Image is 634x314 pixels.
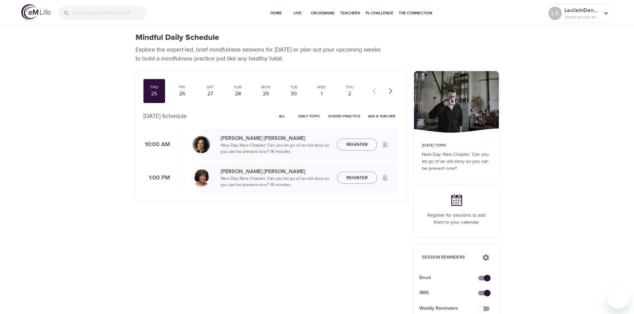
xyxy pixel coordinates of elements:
span: Register [346,141,368,149]
p: New Day, New Chapter: Can you let go of an old story so you can be present now? [422,151,491,172]
span: Daily Topic [298,113,320,119]
div: Sat [202,84,218,90]
span: All [274,113,290,119]
img: Ninette_Hupp-min.jpg [193,136,210,153]
button: Register [337,139,377,151]
p: Session Reminders [422,254,476,261]
div: 2 [341,90,358,98]
p: [PERSON_NAME] [PERSON_NAME] [221,134,332,142]
iframe: Button to launch messaging window [607,287,629,309]
div: 29 [258,90,274,98]
div: Thu [146,84,163,90]
div: Tue [286,84,302,90]
img: logo [21,4,51,20]
div: Sun [230,84,246,90]
p: 35904 Mindful Minutes [564,14,600,20]
p: Explore the expert-led, brief mindfulness sessions for [DATE] or plan out your upcoming weeks to ... [135,45,385,63]
span: Register [346,174,368,182]
span: The Connection [399,10,432,17]
span: Email [419,274,483,281]
div: Fri [174,84,190,90]
div: Mon [258,84,274,90]
span: Home [268,10,284,17]
p: New Day, New Chapter: Can you let go of an old story so you can be present now? · 14 minutes [221,142,332,155]
span: SMS [419,289,483,296]
div: 27 [202,90,218,98]
span: Weekly Reminders [419,305,483,312]
div: LS [548,7,562,20]
span: On-Demand [311,10,335,17]
div: Thu [341,84,358,90]
button: Guided Practice [325,111,363,121]
p: 10:00 AM [143,140,170,149]
div: Wed [314,84,330,90]
button: Register [337,172,377,184]
p: [PERSON_NAME] [PERSON_NAME] [221,167,332,175]
span: 1% Challenge [365,10,393,17]
button: Daily Topic [296,111,323,121]
p: New Day, New Chapter: Can you let go of an old story so you can be present now? · 14 minutes [221,175,332,188]
img: Janet_Jackson-min.jpg [193,169,210,186]
div: 30 [286,90,302,98]
p: LeslieInDenver [564,6,600,14]
span: Remind me when a class goes live every Thursday at 1:00 PM [377,170,393,186]
button: All [272,111,293,121]
span: Teachers [340,10,360,17]
p: Register for sessions to add them to your calendar [422,212,491,226]
p: [DATE] Schedule [143,112,187,121]
span: Remind me when a class goes live every Thursday at 10:00 AM [377,137,393,153]
div: 28 [230,90,246,98]
p: [DATE] Topic [422,143,491,149]
div: 26 [174,90,190,98]
div: 25 [146,90,163,98]
div: 1 [314,90,330,98]
p: 1:00 PM [143,173,170,182]
h1: Mindful Daily Schedule [135,33,219,43]
span: Live [290,10,306,17]
button: Ask a Teacher [365,111,398,121]
input: Find programs, teachers, etc... [73,6,146,20]
span: Guided Practice [328,113,360,119]
span: Ask a Teacher [368,113,395,119]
